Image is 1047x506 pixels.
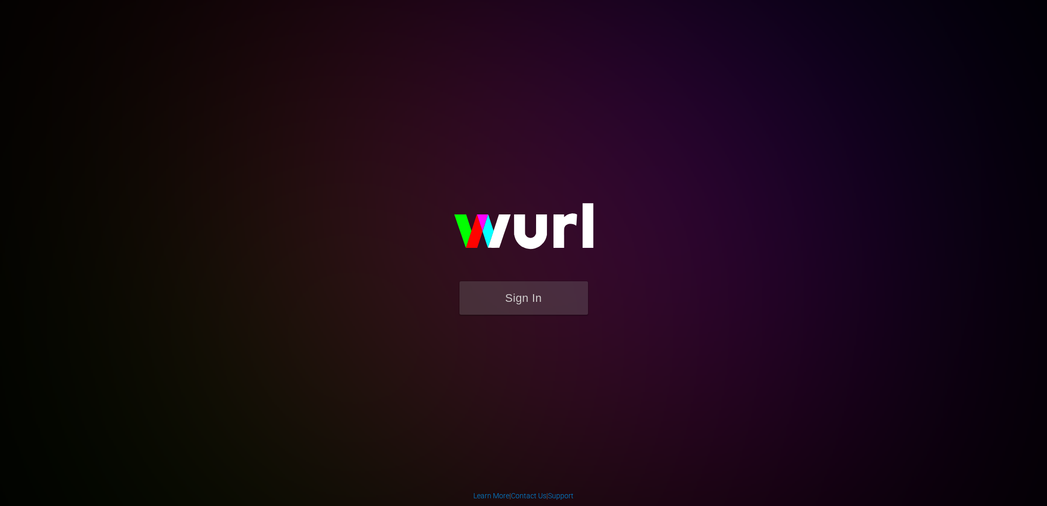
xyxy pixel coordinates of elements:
a: Contact Us [511,492,546,500]
a: Learn More [473,492,509,500]
div: | | [473,491,574,501]
button: Sign In [460,281,588,315]
a: Support [548,492,574,500]
img: wurl-logo-on-black-223613ac3d8ba8fe6dc639794a292ebdb59501304c7dfd60c99c58986ef67473.svg [421,181,627,281]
